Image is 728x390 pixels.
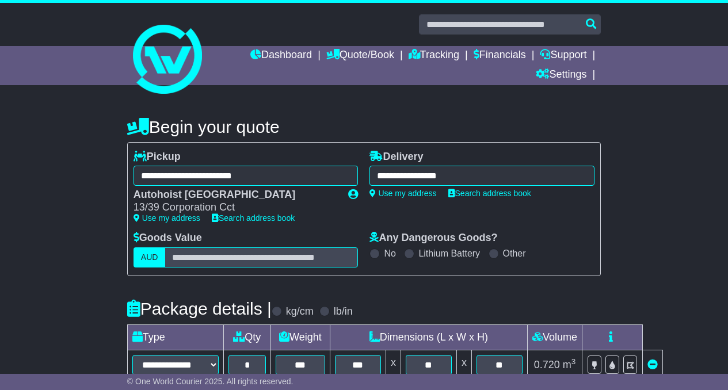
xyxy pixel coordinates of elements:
a: Quote/Book [326,46,394,66]
h4: Package details | [127,299,272,318]
label: lb/in [334,305,353,318]
a: Remove this item [647,359,658,370]
td: x [456,350,471,380]
label: Pickup [134,151,181,163]
a: Tracking [409,46,459,66]
td: Volume [527,324,582,350]
span: © One World Courier 2025. All rights reserved. [127,377,294,386]
a: Use my address [134,213,200,223]
label: No [384,248,395,259]
a: Search address book [448,189,531,198]
a: Use my address [369,189,436,198]
td: Weight [270,324,330,350]
label: Lithium Battery [418,248,480,259]
td: Qty [223,324,270,350]
a: Settings [536,66,586,85]
a: Dashboard [250,46,312,66]
td: Dimensions (L x W x H) [330,324,527,350]
label: kg/cm [286,305,314,318]
span: 0.720 [534,359,560,370]
a: Search address book [212,213,295,223]
a: Financials [474,46,526,66]
span: m [563,359,576,370]
label: AUD [134,247,166,267]
h4: Begin your quote [127,117,601,136]
div: 13/39 Corporation Cct [134,201,337,214]
a: Support [540,46,586,66]
sup: 3 [571,357,576,366]
label: Any Dangerous Goods? [369,232,497,244]
div: Autohoist [GEOGRAPHIC_DATA] [134,189,337,201]
label: Goods Value [134,232,202,244]
td: Type [127,324,223,350]
label: Other [503,248,526,259]
label: Delivery [369,151,423,163]
td: x [386,350,401,380]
